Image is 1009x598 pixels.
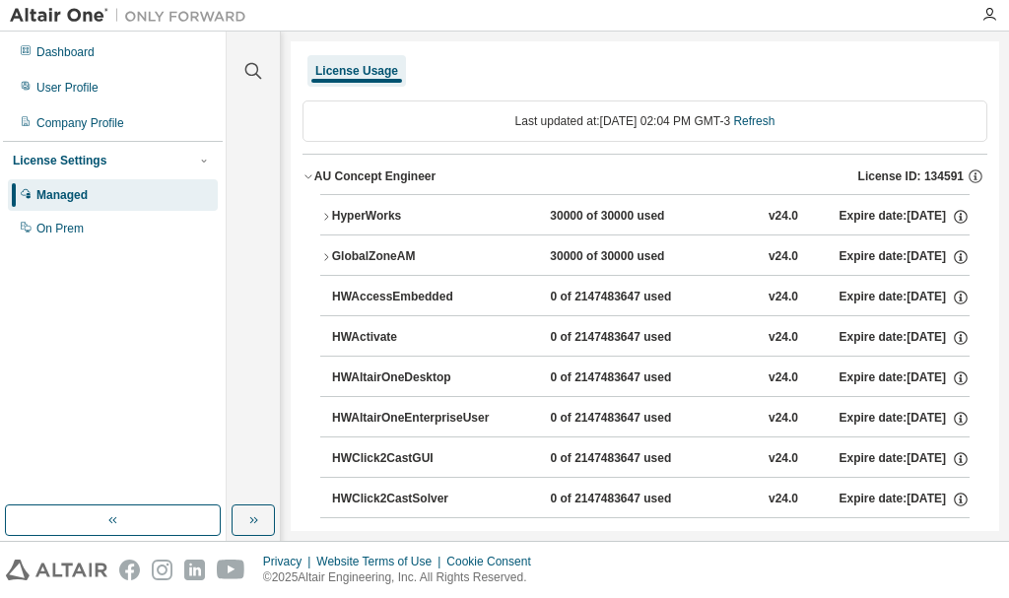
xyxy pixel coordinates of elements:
div: 30000 of 30000 used [550,208,727,226]
div: v24.0 [769,369,798,387]
div: 0 of 2147483647 used [550,289,727,306]
div: v24.0 [769,410,798,428]
button: HWClick2CastSolver0 of 2147483647 usedv24.0Expire date:[DATE] [332,478,970,521]
div: Managed [36,187,88,203]
div: On Prem [36,221,84,236]
span: License ID: 134591 [858,168,964,184]
div: User Profile [36,80,99,96]
div: AU Concept Engineer [314,168,436,184]
button: HWAltairOneEnterpriseUser0 of 2147483647 usedv24.0Expire date:[DATE] [332,397,970,440]
div: 0 of 2147483647 used [550,450,727,468]
p: © 2025 Altair Engineering, Inc. All Rights Reserved. [263,569,543,586]
div: v24.0 [769,289,798,306]
div: Last updated at: [DATE] 02:04 PM GMT-3 [303,100,987,142]
button: GlobalZoneAM30000 of 30000 usedv24.0Expire date:[DATE] [320,235,970,279]
div: License Settings [13,153,106,168]
div: 0 of 2147483647 used [550,410,727,428]
div: Privacy [263,554,316,569]
div: HyperWorks [332,208,509,226]
div: Expire date: [DATE] [840,248,970,266]
div: Expire date: [DATE] [839,289,969,306]
div: v24.0 [769,491,798,508]
img: facebook.svg [119,560,140,580]
button: HyperWorks30000 of 30000 usedv24.0Expire date:[DATE] [320,195,970,238]
div: Expire date: [DATE] [839,410,969,428]
div: Website Terms of Use [316,554,446,569]
button: AU Concept EngineerLicense ID: 134591 [303,155,987,198]
div: HWAccessEmbedded [332,289,509,306]
div: HWClick2CastGUI [332,450,509,468]
div: HWAltairOneEnterpriseUser [332,410,509,428]
div: Expire date: [DATE] [839,329,969,347]
img: linkedin.svg [184,560,205,580]
div: v24.0 [769,450,798,468]
div: HWClick2CastSolver [332,491,509,508]
div: Dashboard [36,44,95,60]
button: HWAltairOneDesktop0 of 2147483647 usedv24.0Expire date:[DATE] [332,357,970,400]
button: HWClick2FormIncrGUI0 of 2147483647 usedv24.0Expire date:[DATE] [332,518,970,562]
div: Expire date: [DATE] [839,450,969,468]
div: Expire date: [DATE] [840,208,970,226]
div: Cookie Consent [446,554,542,569]
img: youtube.svg [217,560,245,580]
div: v24.0 [769,329,798,347]
div: License Usage [315,63,398,79]
div: 0 of 2147483647 used [550,369,727,387]
div: Company Profile [36,115,124,131]
img: altair_logo.svg [6,560,107,580]
div: v24.0 [769,248,798,266]
div: 30000 of 30000 used [550,248,727,266]
div: HWActivate [332,329,509,347]
img: Altair One [10,6,256,26]
button: HWClick2CastGUI0 of 2147483647 usedv24.0Expire date:[DATE] [332,437,970,481]
div: HWAltairOneDesktop [332,369,509,387]
div: 0 of 2147483647 used [550,329,727,347]
div: v24.0 [769,208,798,226]
div: 0 of 2147483647 used [550,491,727,508]
div: GlobalZoneAM [332,248,509,266]
img: instagram.svg [152,560,172,580]
button: HWActivate0 of 2147483647 usedv24.0Expire date:[DATE] [332,316,970,360]
div: Expire date: [DATE] [839,491,969,508]
button: HWAccessEmbedded0 of 2147483647 usedv24.0Expire date:[DATE] [332,276,970,319]
a: Refresh [733,114,774,128]
div: Expire date: [DATE] [839,369,969,387]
